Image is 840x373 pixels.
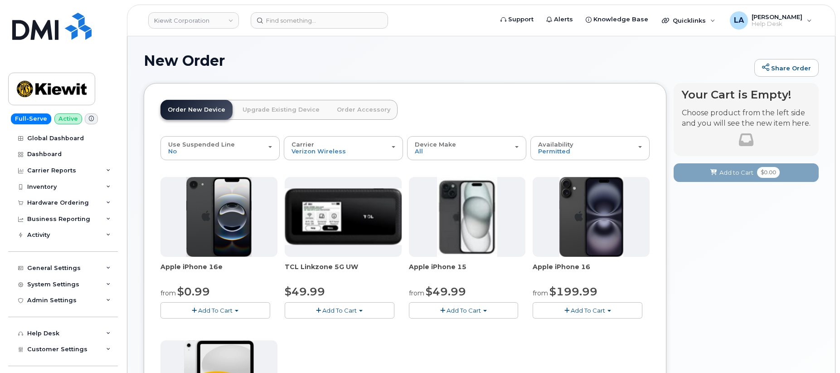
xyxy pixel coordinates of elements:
[757,167,780,178] span: $0.00
[549,285,597,298] span: $199.99
[285,285,325,298] span: $49.99
[674,163,819,182] button: Add to Cart $0.00
[415,147,423,155] span: All
[285,302,394,318] button: Add To Cart
[177,285,210,298] span: $0.99
[186,177,252,257] img: iphone16e.png
[284,136,403,160] button: Carrier Verizon Wireless
[291,147,346,155] span: Verizon Wireless
[160,100,233,120] a: Order New Device
[144,53,750,69] h1: New Order
[407,136,526,160] button: Device Make All
[160,136,280,160] button: Use Suspended Line No
[330,100,398,120] a: Order Accessory
[538,147,570,155] span: Permitted
[168,147,177,155] span: No
[322,307,357,314] span: Add To Cart
[285,262,402,280] div: TCL Linkzone 5G UW
[160,302,270,318] button: Add To Cart
[447,307,481,314] span: Add To Cart
[801,334,833,366] iframe: Messenger Launcher
[682,108,811,129] p: Choose product from the left side and you will see the new item here.
[198,307,233,314] span: Add To Cart
[719,168,753,177] span: Add to Cart
[409,289,424,297] small: from
[415,141,456,148] span: Device Make
[533,289,548,297] small: from
[168,141,235,148] span: Use Suspended Line
[437,177,497,257] img: iphone15.jpg
[533,302,642,318] button: Add To Cart
[160,262,277,280] div: Apple iPhone 16e
[285,188,402,245] img: linkzone5g.png
[538,141,573,148] span: Availability
[571,307,605,314] span: Add To Cart
[160,289,176,297] small: from
[235,100,327,120] a: Upgrade Existing Device
[426,285,466,298] span: $49.99
[530,136,650,160] button: Availability Permitted
[409,302,519,318] button: Add To Cart
[409,262,526,280] div: Apple iPhone 15
[754,59,819,77] a: Share Order
[559,177,623,257] img: iphone_16_plus.png
[682,88,811,101] h4: Your Cart is Empty!
[533,262,650,280] div: Apple iPhone 16
[291,141,314,148] span: Carrier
